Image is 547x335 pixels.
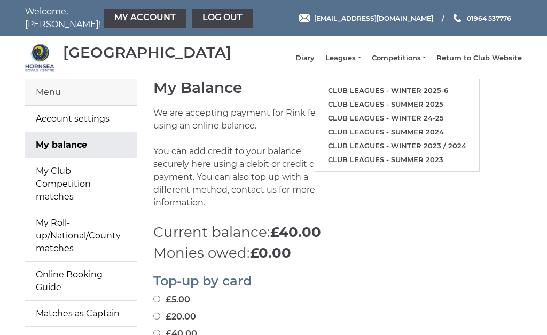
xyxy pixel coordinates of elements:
[299,13,433,23] a: Email [EMAIL_ADDRESS][DOMAIN_NAME]
[153,222,522,243] p: Current balance:
[153,243,522,264] p: Monies owed:
[314,14,433,22] span: [EMAIL_ADDRESS][DOMAIN_NAME]
[454,14,461,22] img: Phone us
[299,14,310,22] img: Email
[436,53,522,63] a: Return to Club Website
[25,43,54,73] img: Hornsea Bowls Centre
[372,53,426,63] a: Competitions
[25,106,137,132] a: Account settings
[153,274,522,288] h2: Top-up by card
[467,14,511,22] span: 01964 537776
[315,153,479,167] a: Club leagues - Summer 2023
[315,111,479,125] a: Club leagues - Winter 24-25
[325,53,361,63] a: Leagues
[192,9,253,28] a: Log out
[25,79,137,106] div: Menu
[270,224,321,241] strong: £40.00
[295,53,315,63] a: Diary
[153,310,196,323] label: £20.00
[25,158,137,210] a: My Club Competition matches
[153,293,190,306] label: £5.00
[25,301,137,326] a: Matches as Captain
[153,313,160,320] input: £20.00
[104,9,186,28] a: My Account
[153,296,160,302] input: £5.00
[153,107,330,222] p: We are accepting payment for Rink fees using an online balance. You can add credit to your balanc...
[25,132,137,158] a: My balance
[315,139,479,153] a: Club leagues - Winter 2023 / 2024
[315,125,479,139] a: Club leagues - Summer 2024
[315,98,479,111] a: Club leagues - Summer 2025
[25,5,223,31] nav: Welcome, [PERSON_NAME]!
[250,244,291,261] strong: £0.00
[315,79,480,171] ul: Leagues
[153,79,522,96] h1: My Balance
[25,210,137,261] a: My Roll-up/National/County matches
[25,262,137,300] a: Online Booking Guide
[452,13,511,23] a: Phone us 01964 537776
[315,84,479,98] a: Club leagues - Winter 2025-6
[63,44,231,61] div: [GEOGRAPHIC_DATA]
